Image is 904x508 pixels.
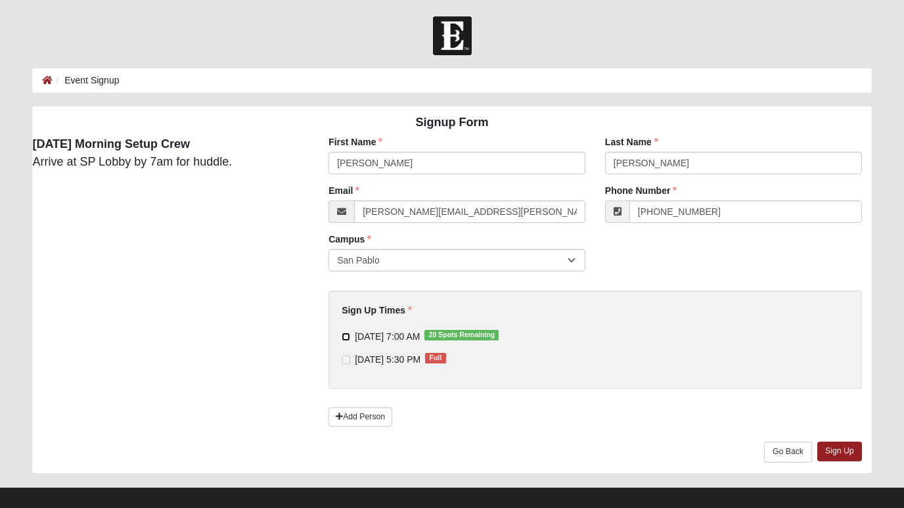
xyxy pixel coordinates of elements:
[424,330,499,340] span: 20 Spots Remaining
[22,135,309,171] div: Arrive at SP Lobby by 7am for huddle.
[355,331,420,342] span: [DATE] 7:00 AM
[433,16,472,55] img: Church of Eleven22 Logo
[328,184,359,197] label: Email
[328,407,392,427] a: Add Person
[342,333,350,341] input: [DATE] 7:00 AM20 Spots Remaining
[53,74,119,87] li: Event Signup
[32,116,871,130] h4: Signup Form
[425,353,445,363] span: Full
[764,442,812,462] a: Go Back
[32,137,190,150] strong: [DATE] Morning Setup Crew
[355,354,420,365] span: [DATE] 5:30 PM
[328,233,371,246] label: Campus
[605,135,658,149] label: Last Name
[328,135,382,149] label: First Name
[342,304,412,317] label: Sign Up Times
[817,442,862,461] a: Sign Up
[605,184,677,197] label: Phone Number
[342,356,350,364] input: [DATE] 5:30 PMFull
